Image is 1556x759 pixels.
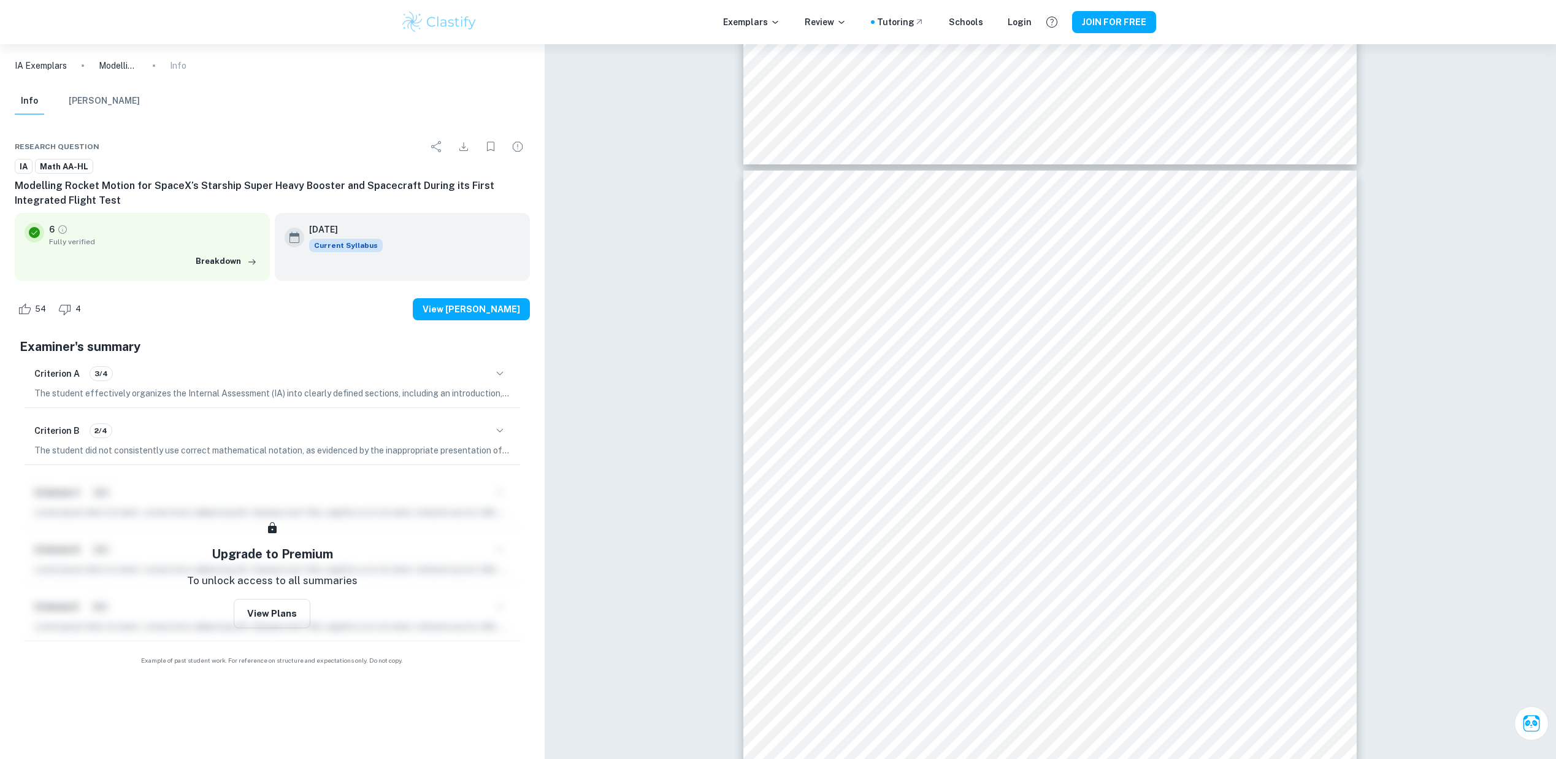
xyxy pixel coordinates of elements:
[15,161,32,173] span: IA
[949,15,983,29] a: Schools
[170,59,186,72] p: Info
[413,298,530,320] button: View [PERSON_NAME]
[805,15,846,29] p: Review
[55,299,88,319] div: Dislike
[34,387,510,400] p: The student effectively organizes the Internal Assessment (IA) into clearly defined sections, inc...
[723,15,780,29] p: Exemplars
[20,337,525,356] h5: Examiner's summary
[57,224,68,235] a: Grade fully verified
[234,599,310,628] button: View Plans
[69,88,140,115] button: [PERSON_NAME]
[212,545,333,563] h5: Upgrade to Premium
[505,134,530,159] div: Report issue
[193,252,260,271] button: Breakdown
[99,59,138,72] p: Modelling Rocket Motion for SpaceX’s Starship Super Heavy Booster and Spacecraft During its First...
[1008,15,1032,29] a: Login
[15,159,33,174] a: IA
[49,223,55,236] p: 6
[15,299,53,319] div: Like
[451,134,476,159] div: Download
[309,239,383,252] div: This exemplar is based on the current syllabus. Feel free to refer to it for inspiration/ideas wh...
[34,424,80,437] h6: Criterion B
[1514,706,1549,741] button: Ask Clai
[877,15,924,29] a: Tutoring
[309,223,373,236] h6: [DATE]
[49,236,260,247] span: Fully verified
[478,134,503,159] div: Bookmark
[309,239,383,252] span: Current Syllabus
[36,161,93,173] span: Math AA-HL
[35,159,93,174] a: Math AA-HL
[15,179,530,208] h6: Modelling Rocket Motion for SpaceX’s Starship Super Heavy Booster and Spacecraft During its First...
[15,59,67,72] a: IA Exemplars
[34,444,510,457] p: The student did not consistently use correct mathematical notation, as evidenced by the inappropr...
[90,368,112,379] span: 3/4
[15,88,44,115] button: Info
[424,134,449,159] div: Share
[90,425,112,436] span: 2/4
[34,367,80,380] h6: Criterion A
[187,573,358,589] p: To unlock access to all summaries
[69,303,88,315] span: 4
[15,141,99,152] span: Research question
[15,656,530,665] span: Example of past student work. For reference on structure and expectations only. Do not copy.
[1072,11,1156,33] button: JOIN FOR FREE
[400,10,478,34] img: Clastify logo
[28,303,53,315] span: 54
[1041,12,1062,33] button: Help and Feedback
